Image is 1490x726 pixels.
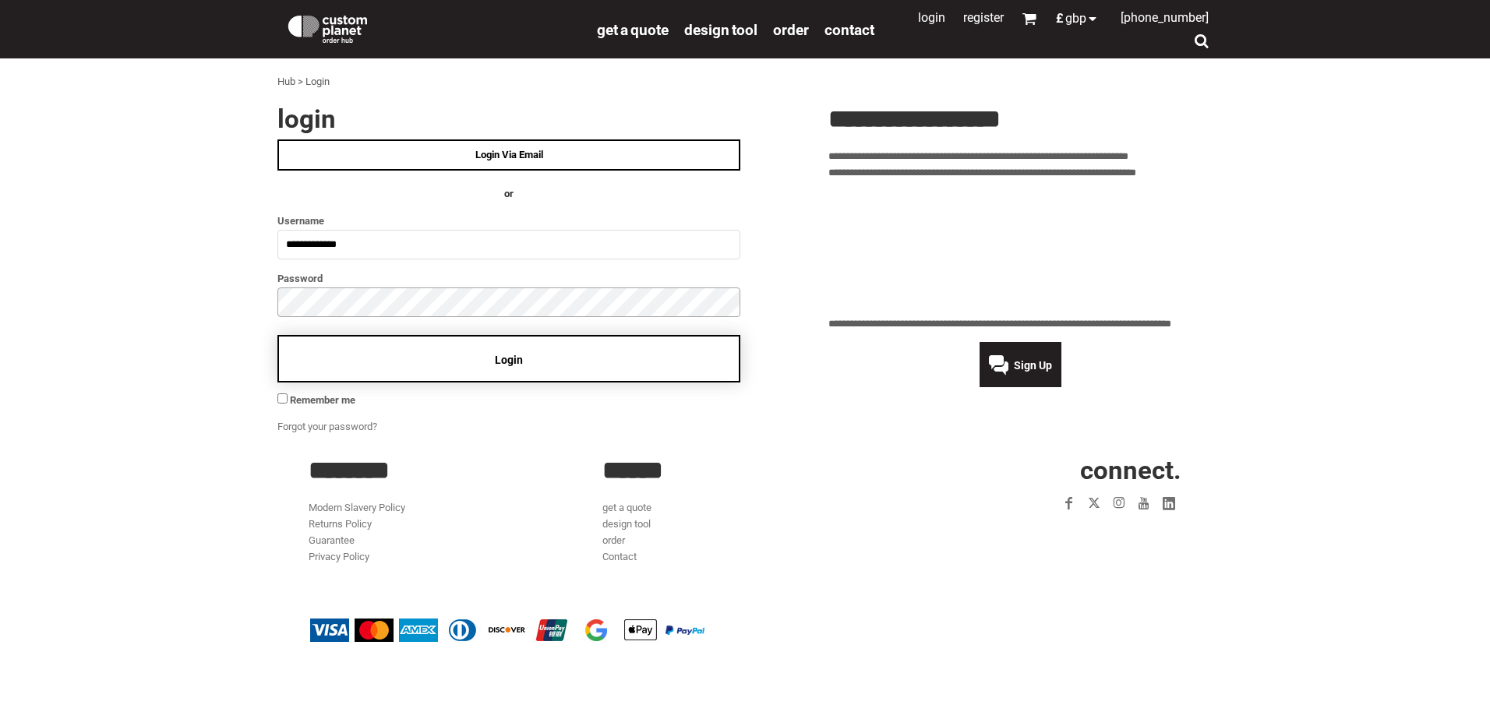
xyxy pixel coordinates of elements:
[488,619,527,642] img: Discover
[309,502,405,513] a: Modern Slavery Policy
[773,20,809,38] a: order
[277,393,288,404] input: Remember me
[309,551,369,562] a: Privacy Policy
[277,270,740,287] label: Password
[1014,359,1052,372] span: Sign Up
[824,20,874,38] a: Contact
[309,518,372,530] a: Returns Policy
[399,619,438,642] img: American Express
[602,518,651,530] a: design tool
[602,502,651,513] a: get a quote
[532,619,571,642] img: China UnionPay
[684,21,757,39] span: design tool
[298,74,303,90] div: >
[310,619,349,642] img: Visa
[1065,12,1086,25] span: GBP
[355,619,394,642] img: Mastercard
[277,212,740,230] label: Username
[602,534,625,546] a: order
[277,139,740,171] a: Login Via Email
[305,74,330,90] div: Login
[621,619,660,642] img: Apple Pay
[824,21,874,39] span: Contact
[277,4,589,51] a: Custom Planet
[773,21,809,39] span: order
[443,619,482,642] img: Diners Club
[277,421,377,432] a: Forgot your password?
[918,10,945,25] a: Login
[309,534,355,546] a: Guarantee
[602,551,637,562] a: Contact
[684,20,757,38] a: design tool
[828,190,1213,307] iframe: Customer reviews powered by Trustpilot
[897,457,1181,483] h2: CONNECT.
[597,20,669,38] a: get a quote
[290,394,355,406] span: Remember me
[277,186,740,203] h4: OR
[285,12,370,43] img: Custom Planet
[277,76,295,87] a: Hub
[577,619,616,642] img: Google Pay
[597,21,669,39] span: get a quote
[666,626,704,635] img: PayPal
[963,10,1004,25] a: Register
[1121,10,1209,25] span: [PHONE_NUMBER]
[277,106,740,132] h2: Login
[966,525,1181,544] iframe: Customer reviews powered by Trustpilot
[495,354,523,366] span: Login
[475,149,543,160] span: Login Via Email
[1056,12,1065,25] span: £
